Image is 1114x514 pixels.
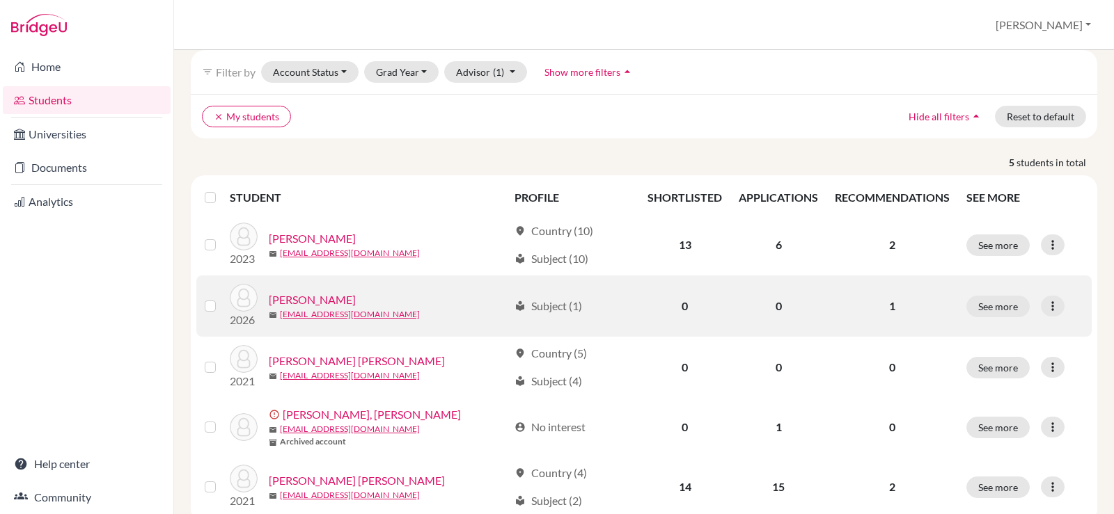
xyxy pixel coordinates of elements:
[3,86,171,114] a: Students
[969,109,983,123] i: arrow_drop_up
[269,409,283,420] span: error_outline
[230,284,258,312] img: Gonzalez, Miguel
[230,465,258,492] img: Luque Gonzalez, Ana
[3,120,171,148] a: Universities
[515,225,526,236] span: location_on
[966,476,1030,498] button: See more
[216,65,256,79] span: Filter by
[515,345,587,362] div: Country (5)
[506,181,639,214] th: PROFILE
[269,492,277,500] span: mail
[966,357,1030,378] button: See more
[280,369,420,382] a: [EMAIL_ADDRESS][DOMAIN_NAME]
[280,247,420,259] a: [EMAIL_ADDRESS][DOMAIN_NAME]
[730,181,826,214] th: APPLICATIONS
[515,223,593,239] div: Country (10)
[280,489,420,501] a: [EMAIL_ADDRESS][DOMAIN_NAME]
[202,66,213,77] i: filter_list
[966,417,1030,438] button: See more
[515,250,588,267] div: Subject (10)
[444,61,527,83] button: Advisor(1)
[515,495,526,506] span: local_library
[3,188,171,216] a: Analytics
[826,181,958,214] th: RECOMMENDATIONS
[835,236,950,253] p: 2
[835,479,950,495] p: 2
[515,419,586,435] div: No interest
[958,181,1092,214] th: SEE MORE
[283,406,461,423] a: [PERSON_NAME], [PERSON_NAME]
[11,14,67,36] img: Bridge-U
[230,223,258,250] img: Gonzalez, Alexandra
[269,426,277,434] span: mail
[269,438,277,447] span: inventory_2
[1009,155,1017,170] strong: 5
[515,467,526,479] span: location_on
[639,275,730,337] td: 0
[261,61,359,83] button: Account Status
[966,234,1030,256] button: See more
[230,312,258,328] p: 2026
[515,373,582,389] div: Subject (4)
[995,106,1086,127] button: Reset to default
[620,65,634,79] i: arrow_drop_up
[515,421,526,433] span: account_circle
[730,275,826,337] td: 0
[835,419,950,435] p: 0
[3,53,171,81] a: Home
[364,61,439,83] button: Grad Year
[230,413,258,441] img: Gonzalez Ulloa, Gabriel Gustavo
[897,106,995,127] button: Hide all filtersarrow_drop_up
[230,345,258,373] img: Gonzalez Ulloa, Amanda
[515,376,526,387] span: local_library
[214,112,223,122] i: clear
[230,181,506,214] th: STUDENT
[730,214,826,275] td: 6
[639,181,730,214] th: SHORTLISTED
[835,359,950,376] p: 0
[639,398,730,456] td: 0
[230,373,258,389] p: 2021
[230,492,258,509] p: 2021
[280,423,420,435] a: [EMAIL_ADDRESS][DOMAIN_NAME]
[515,253,526,264] span: local_library
[730,337,826,398] td: 0
[515,298,582,314] div: Subject (1)
[515,300,526,312] span: local_library
[835,298,950,314] p: 1
[639,337,730,398] td: 0
[230,250,258,267] p: 2023
[493,66,504,78] span: (1)
[269,472,445,489] a: [PERSON_NAME] [PERSON_NAME]
[269,230,356,247] a: [PERSON_NAME]
[269,353,445,369] a: [PERSON_NAME] [PERSON_NAME]
[989,12,1097,38] button: [PERSON_NAME]
[269,291,356,308] a: [PERSON_NAME]
[269,250,277,258] span: mail
[966,296,1030,317] button: See more
[639,214,730,275] td: 13
[202,106,291,127] button: clearMy students
[730,398,826,456] td: 1
[515,348,526,359] span: location_on
[269,372,277,380] span: mail
[280,308,420,321] a: [EMAIL_ADDRESS][DOMAIN_NAME]
[909,111,969,122] span: Hide all filters
[280,435,346,448] b: Archived account
[3,450,171,478] a: Help center
[3,483,171,511] a: Community
[1017,155,1097,170] span: students in total
[515,465,587,481] div: Country (4)
[544,66,620,78] span: Show more filters
[3,154,171,182] a: Documents
[269,311,277,319] span: mail
[515,492,582,509] div: Subject (2)
[533,61,646,83] button: Show more filtersarrow_drop_up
